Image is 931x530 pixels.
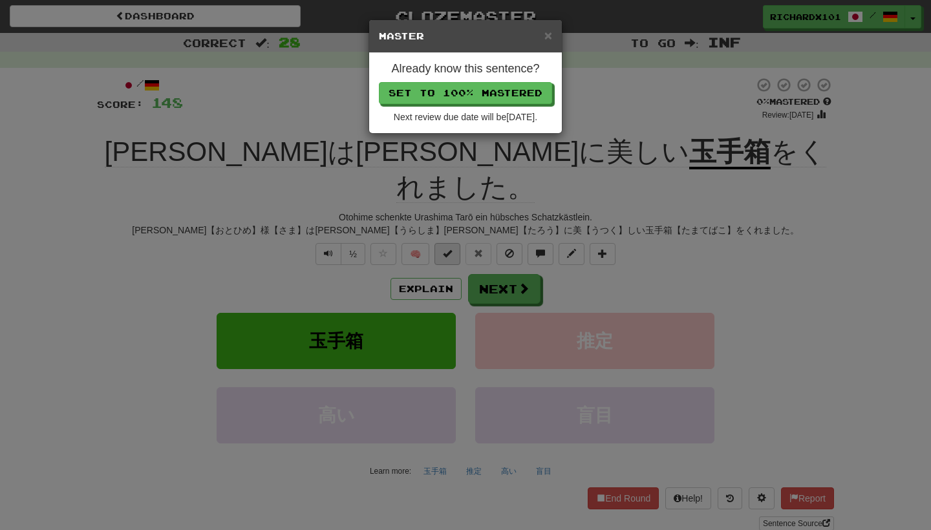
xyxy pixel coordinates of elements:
[544,28,552,42] button: Close
[379,111,552,123] div: Next review due date will be [DATE] .
[379,82,552,104] button: Set to 100% Mastered
[379,30,552,43] h5: Master
[379,63,552,76] h4: Already know this sentence?
[544,28,552,43] span: ×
